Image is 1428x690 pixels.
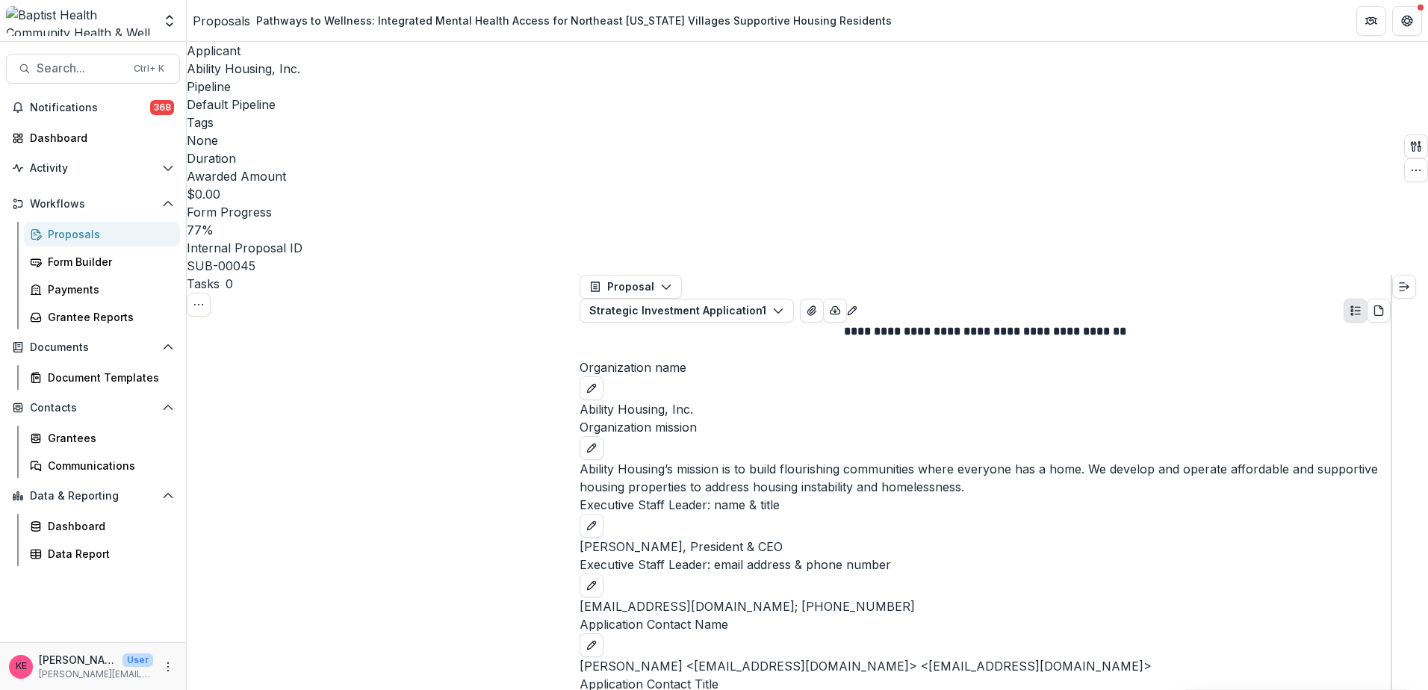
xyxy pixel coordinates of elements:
button: edit [580,574,603,597]
a: Data Report [24,541,180,566]
div: Pathways to Wellness: Integrated Mental Health Access for Northeast [US_STATE] Villages Supportiv... [256,13,892,28]
button: View Attached Files [800,299,824,323]
button: Strategic Investment Application1 [580,299,794,323]
p: Executive Staff Leader: name & title [580,496,1391,514]
button: Open Documents [6,335,180,359]
p: Internal Proposal ID [187,239,302,257]
h3: Tasks [187,275,220,293]
p: Ability Housing, Inc. [580,400,1391,418]
a: Payments [24,277,180,302]
button: Open Workflows [6,192,180,216]
p: [PERSON_NAME], President & CEO [580,538,1391,556]
button: Expand right [1392,275,1416,299]
span: Search... [37,61,125,75]
a: Grantees [24,426,180,450]
p: 77 % [187,221,214,239]
button: More [159,658,177,676]
p: $0.00 [187,185,220,203]
img: Baptist Health Community Health & Well Being logo [6,6,153,36]
p: Default Pipeline [187,96,276,114]
div: Grantee Reports [48,309,168,325]
button: Notifications368 [6,96,180,119]
p: None [187,131,218,149]
p: SUB-00045 [187,257,255,275]
p: Pipeline [187,78,302,96]
p: ; [PHONE_NUMBER] [580,597,1391,615]
a: Proposals [193,12,250,30]
a: Communications [24,453,180,478]
div: Grantees [48,430,168,446]
button: Partners [1356,6,1386,36]
div: Payments [48,282,168,297]
a: [EMAIL_ADDRESS][DOMAIN_NAME] [694,659,909,674]
button: Edit as form [846,300,858,318]
p: [PERSON_NAME] [39,652,117,668]
span: Contacts [30,402,156,414]
div: Document Templates [48,370,168,385]
a: [EMAIL_ADDRESS][DOMAIN_NAME] [580,599,795,614]
a: Ability Housing, Inc. [187,61,300,76]
p: Organization name [580,358,1391,376]
span: Workflows [30,198,156,211]
button: Open Activity [6,156,180,180]
p: Duration [187,149,302,167]
div: Form Builder [48,254,168,270]
button: Open entity switcher [159,6,180,36]
a: Dashboard [6,125,180,150]
div: Communications [48,458,168,473]
a: Form Builder [24,249,180,274]
button: Search... [6,54,180,84]
button: edit [580,514,603,538]
p: [PERSON_NAME] < > < > [580,657,1391,675]
button: PDF view [1367,299,1391,323]
nav: breadcrumb [193,10,898,31]
a: Document Templates [24,365,180,390]
div: Data Report [48,546,168,562]
div: Proposals [48,226,168,242]
button: edit [580,633,603,657]
div: Dashboard [48,518,168,534]
span: Data & Reporting [30,490,156,503]
button: Get Help [1392,6,1422,36]
button: Open Data & Reporting [6,484,180,508]
div: Katie E [16,662,27,671]
p: Application Contact Name [580,615,1391,633]
span: 368 [150,100,174,115]
p: Tags [187,114,302,131]
button: edit [580,376,603,400]
a: Proposals [24,222,180,246]
button: edit [580,436,603,460]
a: [EMAIL_ADDRESS][DOMAIN_NAME] [928,659,1143,674]
button: Open Contacts [6,396,180,420]
p: Organization mission [580,418,1391,436]
button: Proposal [580,275,682,299]
span: Activity [30,162,156,175]
button: Plaintext view [1344,299,1368,323]
p: [PERSON_NAME][EMAIL_ADDRESS][DOMAIN_NAME] [39,668,153,681]
a: Grantee Reports [24,305,180,329]
span: 0 [226,276,233,291]
button: Toggle View Cancelled Tasks [187,293,211,317]
p: Form Progress [187,203,302,221]
p: Applicant [187,42,302,60]
div: Dashboard [30,130,168,146]
div: Ctrl + K [131,60,167,77]
p: Executive Staff Leader: email address & phone number [580,556,1391,574]
p: Ability Housing’s mission is to build flourishing communities where everyone has a home. We devel... [580,460,1391,496]
span: Notifications [30,102,150,114]
a: Dashboard [24,514,180,538]
p: User [122,653,153,667]
p: Awarded Amount [187,167,302,185]
span: Documents [30,341,156,354]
